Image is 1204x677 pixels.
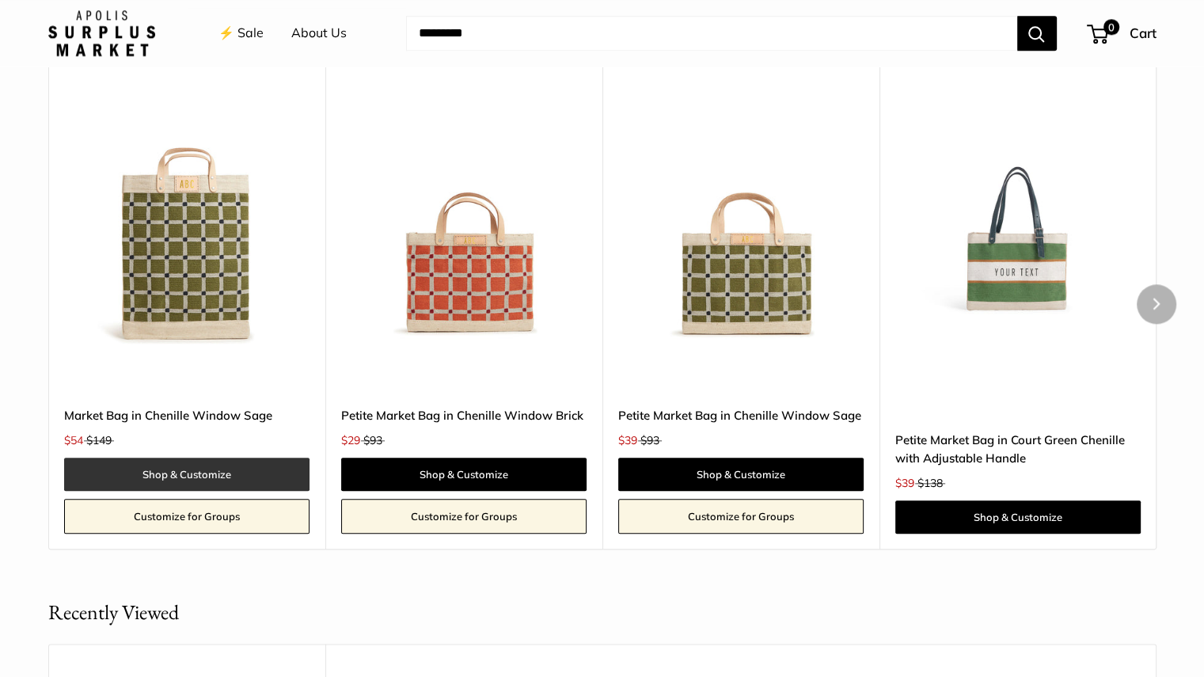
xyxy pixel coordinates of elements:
input: Search... [406,16,1017,51]
span: $138 [917,476,943,490]
img: Market Bag in Chenille Window Sage [64,98,310,344]
h2: Recently Viewed [48,597,179,628]
a: Customize for Groups [64,499,310,534]
img: Apolis: Surplus Market [48,10,155,56]
span: Cart [1130,25,1157,41]
a: ⚡️ Sale [218,21,264,45]
a: Market Bag in Chenille Window SageMarket Bag in Chenille Window Sage [64,98,310,344]
a: Petite Market Bag in Chenille Window Brick [341,406,587,424]
img: description_Our very first Chenille-Jute Market bag [895,98,1141,344]
button: Search [1017,16,1057,51]
span: $29 [341,433,360,447]
a: Petite Market Bag in Chenille Window BrickPetite Market Bag in Chenille Window Brick [341,98,587,344]
a: Petite Market Bag in Chenille Window Sage [618,406,864,424]
span: $39 [618,433,637,447]
a: Customize for Groups [618,499,864,534]
a: 0 Cart [1088,21,1157,46]
a: Shop & Customize [341,458,587,491]
a: Shop & Customize [895,500,1141,534]
img: Petite Market Bag in Chenille Window Sage [618,98,864,344]
a: Petite Market Bag in Court Green Chenille with Adjustable Handle [895,431,1141,468]
a: Shop & Customize [618,458,864,491]
a: Customize for Groups [341,499,587,534]
a: Shop & Customize [64,458,310,491]
a: About Us [291,21,347,45]
span: $149 [86,433,112,447]
a: description_Our very first Chenille-Jute Market bagdescription_Adjustable Handles for whatever mo... [895,98,1141,344]
span: 0 [1103,19,1119,35]
a: Market Bag in Chenille Window Sage [64,406,310,424]
span: $39 [895,476,914,490]
button: Next [1137,284,1176,324]
span: $93 [363,433,382,447]
a: Petite Market Bag in Chenille Window SagePetite Market Bag in Chenille Window Sage [618,98,864,344]
img: Petite Market Bag in Chenille Window Brick [341,98,587,344]
span: $54 [64,433,83,447]
span: $93 [640,433,659,447]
